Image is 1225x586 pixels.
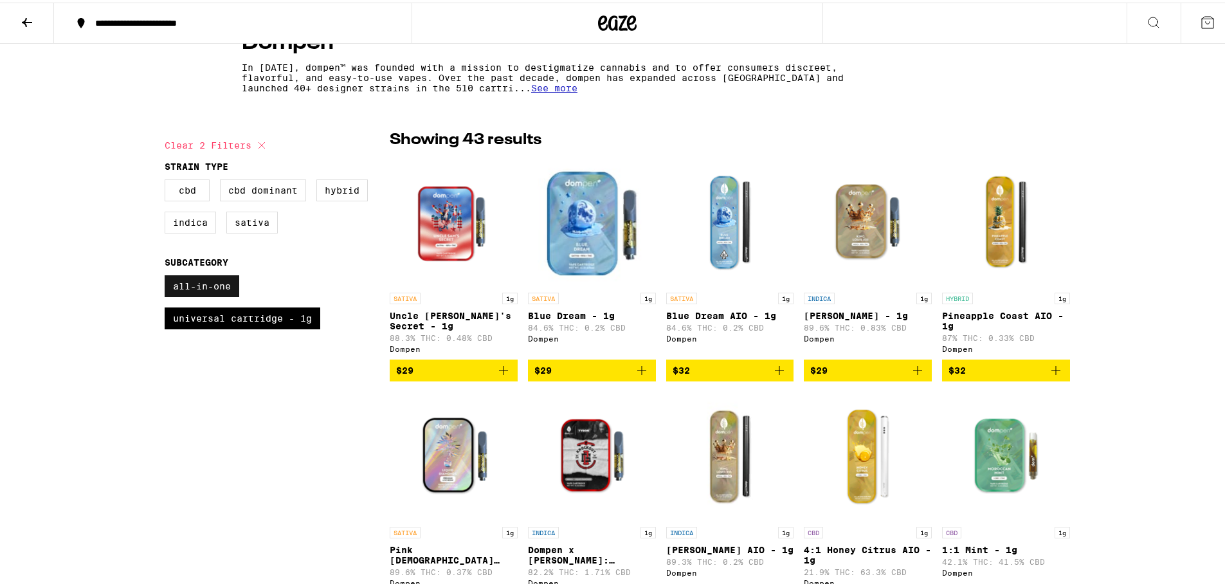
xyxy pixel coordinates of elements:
p: 1g [502,524,518,536]
span: Hi. Need any help? [8,9,93,19]
p: 1g [778,290,794,302]
label: Universal Cartridge - 1g [165,305,320,327]
legend: Subcategory [165,255,228,265]
p: SATIVA [666,290,697,302]
div: Dompen [390,576,518,585]
span: $29 [810,363,828,373]
span: $32 [673,363,690,373]
label: CBD [165,177,210,199]
p: Blue Dream AIO - 1g [666,308,794,318]
label: CBD Dominant [220,177,306,199]
p: 82.2% THC: 1.71% CBD [528,565,656,574]
button: Add to bag [942,357,1070,379]
img: Dompen - Pink Jesus Live Resin Liquid Diamonds - 1g [390,389,518,518]
legend: Strain Type [165,159,228,169]
a: Open page for Blue Dream AIO - 1g from Dompen [666,155,794,357]
p: SATIVA [390,290,421,302]
span: $29 [534,363,552,373]
p: INDICA [804,290,835,302]
p: Pineapple Coast AIO - 1g [942,308,1070,329]
p: Dompen x [PERSON_NAME]: Knockout OG Live Resin Liquid Diamonds - 1g [528,542,656,563]
div: Dompen [390,342,518,351]
p: 88.3% THC: 0.48% CBD [390,331,518,340]
button: Clear 2 filters [165,127,269,159]
div: Dompen [666,566,794,574]
p: 89.3% THC: 0.2% CBD [666,555,794,563]
p: 4:1 Honey Citrus AIO - 1g [804,542,932,563]
img: Dompen - 4:1 Honey Citrus AIO - 1g [804,389,932,518]
p: 89.6% THC: 0.37% CBD [390,565,518,574]
p: [PERSON_NAME] AIO - 1g [666,542,794,553]
label: All-In-One [165,273,239,295]
p: Blue Dream - 1g [528,308,656,318]
img: Dompen - Uncle Sam's Secret - 1g [390,155,518,284]
span: $32 [948,363,966,373]
a: Open page for Uncle Sam's Secret - 1g from Dompen [390,155,518,357]
div: Dompen [942,342,1070,351]
img: Dompen - Blue Dream AIO - 1g [666,155,794,284]
img: Dompen - Dompen x Tyson: Knockout OG Live Resin Liquid Diamonds - 1g [528,389,656,518]
p: 1g [640,524,656,536]
p: 87% THC: 0.33% CBD [942,331,1070,340]
label: Indica [165,209,216,231]
img: Dompen - Blue Dream - 1g [528,155,656,284]
p: 84.6% THC: 0.2% CBD [528,321,656,329]
p: 1g [1055,290,1070,302]
p: 21.9% THC: 63.3% CBD [804,565,932,574]
p: CBD [942,524,961,536]
img: Dompen - 1:1 Mint - 1g [942,389,1070,518]
div: Dompen [804,332,932,340]
div: Dompen [942,566,1070,574]
div: Dompen [804,576,932,585]
p: Pink [DEMOGRAPHIC_DATA] Live Resin Liquid Diamonds - 1g [390,542,518,563]
p: SATIVA [390,524,421,536]
span: See more [531,80,577,91]
img: Dompen - King Louis XIII - 1g [804,155,932,284]
a: Open page for King Louis XIII - 1g from Dompen [804,155,932,357]
p: HYBRID [942,290,973,302]
button: Add to bag [666,357,794,379]
button: Add to bag [528,357,656,379]
p: 1g [640,290,656,302]
p: 42.1% THC: 41.5% CBD [942,555,1070,563]
div: Dompen [528,332,656,340]
a: Open page for Pineapple Coast AIO - 1g from Dompen [942,155,1070,357]
p: 1g [916,524,932,536]
div: Dompen [528,576,656,585]
label: Hybrid [316,177,368,199]
div: Dompen [666,332,794,340]
p: 1g [778,524,794,536]
span: $29 [396,363,413,373]
p: Uncle [PERSON_NAME]'s Secret - 1g [390,308,518,329]
p: INDICA [528,524,559,536]
button: Add to bag [804,357,932,379]
button: Add to bag [390,357,518,379]
p: 1g [1055,524,1070,536]
p: 1:1 Mint - 1g [942,542,1070,553]
p: In [DATE], dompen™ was founded with a mission to destigmatize cannabis and to offer consumers dis... [242,60,880,91]
p: INDICA [666,524,697,536]
img: Dompen - King Louis XIII AIO - 1g [666,389,794,518]
p: 1g [502,290,518,302]
p: CBD [804,524,823,536]
p: 89.6% THC: 0.83% CBD [804,321,932,329]
p: 84.6% THC: 0.2% CBD [666,321,794,329]
p: 1g [916,290,932,302]
a: Open page for Blue Dream - 1g from Dompen [528,155,656,357]
img: Dompen - Pineapple Coast AIO - 1g [942,155,1070,284]
p: SATIVA [528,290,559,302]
label: Sativa [226,209,278,231]
p: Showing 43 results [390,127,541,149]
p: [PERSON_NAME] - 1g [804,308,932,318]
